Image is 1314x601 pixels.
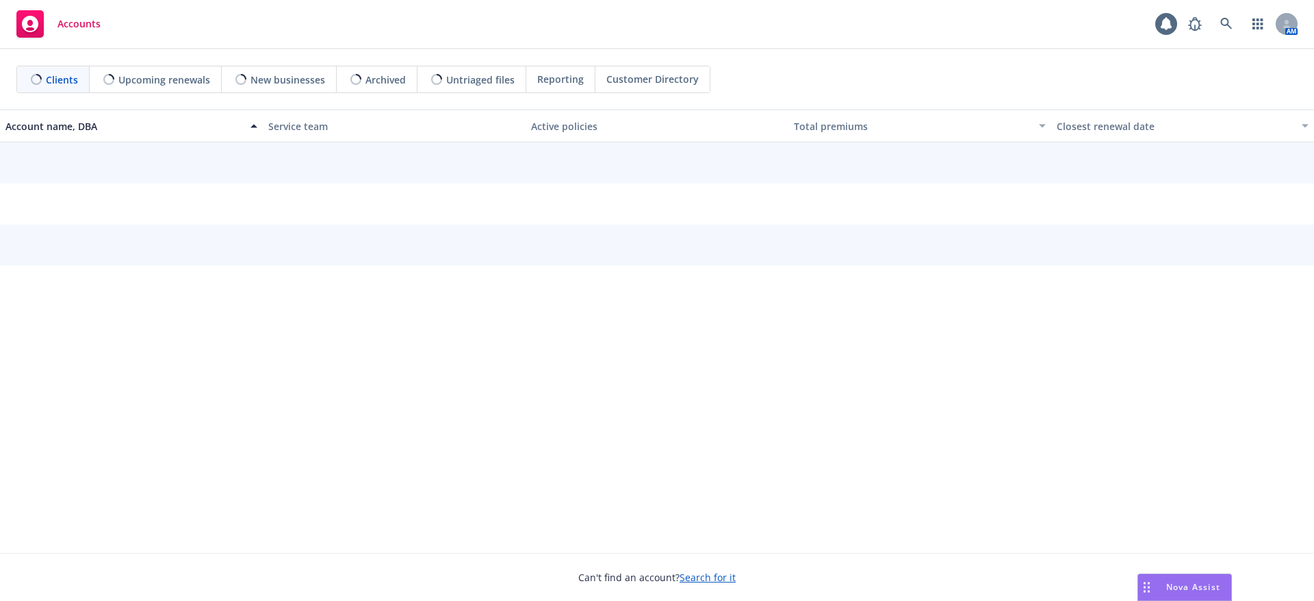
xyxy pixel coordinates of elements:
[1138,574,1155,600] div: Drag to move
[1166,581,1220,593] span: Nova Assist
[1057,119,1293,133] div: Closest renewal date
[1213,10,1240,38] a: Search
[680,571,736,584] a: Search for it
[794,119,1031,133] div: Total premiums
[118,73,210,87] span: Upcoming renewals
[11,5,106,43] a: Accounts
[365,73,406,87] span: Archived
[5,119,242,133] div: Account name, DBA
[526,110,788,142] button: Active policies
[1051,110,1314,142] button: Closest renewal date
[446,73,515,87] span: Untriaged files
[57,18,101,29] span: Accounts
[1137,574,1232,601] button: Nova Assist
[263,110,526,142] button: Service team
[531,119,783,133] div: Active policies
[46,73,78,87] span: Clients
[1181,10,1209,38] a: Report a Bug
[606,72,699,86] span: Customer Directory
[537,72,584,86] span: Reporting
[1244,10,1272,38] a: Switch app
[250,73,325,87] span: New businesses
[578,570,736,585] span: Can't find an account?
[788,110,1051,142] button: Total premiums
[268,119,520,133] div: Service team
